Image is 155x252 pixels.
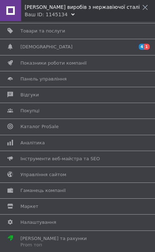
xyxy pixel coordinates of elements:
[20,172,66,178] span: Управління сайтом
[25,11,68,18] div: Ваш ID: 1145134
[20,156,100,162] span: Інструменти веб-майстра та SEO
[20,44,73,50] span: [DEMOGRAPHIC_DATA]
[20,219,56,226] span: Налаштування
[20,187,66,194] span: Гаманець компанії
[20,140,45,146] span: Аналітика
[20,92,39,98] span: Відгуки
[144,44,150,50] span: 1
[20,235,87,248] span: [PERSON_NAME] та рахунки
[20,76,67,82] span: Панель управління
[20,60,87,66] span: Показники роботи компанії
[20,124,58,130] span: Каталог ProSale
[20,242,87,248] div: Prom топ
[20,203,38,210] span: Маркет
[20,28,65,34] span: Товари та послуги
[20,108,39,114] span: Покупці
[139,44,144,50] span: 4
